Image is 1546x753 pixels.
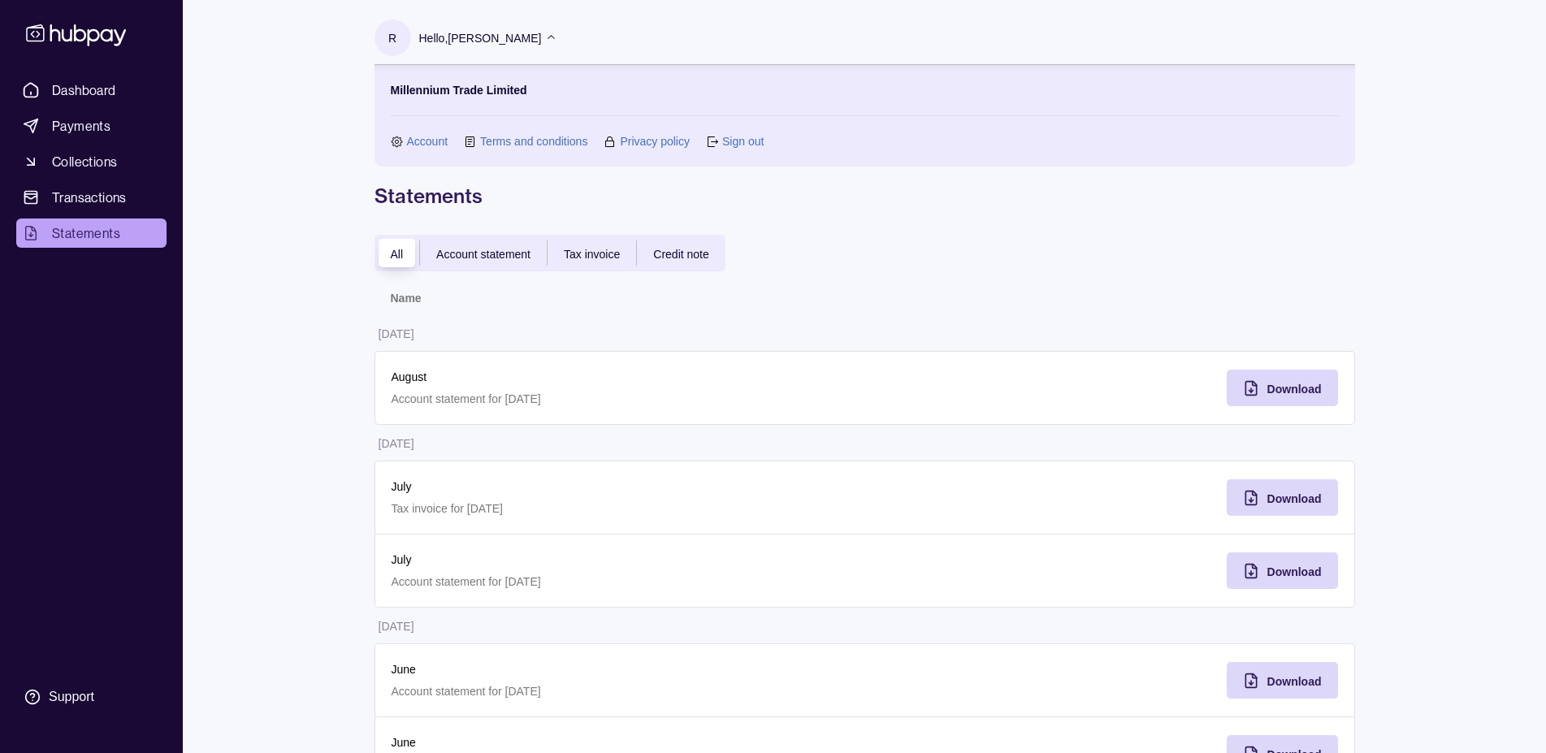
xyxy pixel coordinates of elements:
[1267,492,1322,505] span: Download
[1267,383,1322,396] span: Download
[1227,479,1338,516] button: Download
[392,682,849,700] p: Account statement for [DATE]
[16,680,167,714] a: Support
[52,152,117,171] span: Collections
[16,219,167,248] a: Statements
[375,183,1355,209] h1: Statements
[49,688,94,706] div: Support
[379,437,414,450] p: [DATE]
[388,29,396,47] p: R
[392,551,849,569] p: July
[1227,552,1338,589] button: Download
[52,223,120,243] span: Statements
[392,660,849,678] p: June
[391,81,527,99] p: Millennium Trade Limited
[392,368,849,386] p: August
[375,235,725,271] div: documentTypes
[392,573,849,591] p: Account statement for [DATE]
[392,390,849,408] p: Account statement for [DATE]
[392,478,849,496] p: July
[391,248,404,261] span: All
[436,248,530,261] span: Account statement
[16,76,167,105] a: Dashboard
[419,29,542,47] p: Hello, [PERSON_NAME]
[52,188,127,207] span: Transactions
[722,132,764,150] a: Sign out
[16,183,167,212] a: Transactions
[16,147,167,176] a: Collections
[620,132,690,150] a: Privacy policy
[1267,675,1322,688] span: Download
[379,327,414,340] p: [DATE]
[379,620,414,633] p: [DATE]
[52,116,110,136] span: Payments
[1267,565,1322,578] span: Download
[564,248,620,261] span: Tax invoice
[391,292,422,305] p: Name
[407,132,448,150] a: Account
[653,248,708,261] span: Credit note
[392,500,849,517] p: Tax invoice for [DATE]
[392,734,849,751] p: June
[52,80,116,100] span: Dashboard
[16,111,167,141] a: Payments
[1227,370,1338,406] button: Download
[1227,662,1338,699] button: Download
[480,132,587,150] a: Terms and conditions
